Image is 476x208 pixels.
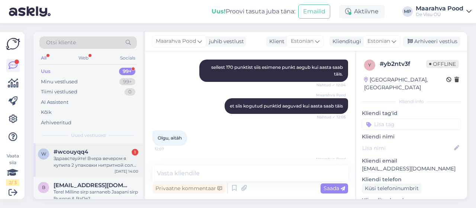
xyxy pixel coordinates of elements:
span: Otsi kliente [46,39,76,47]
p: [EMAIL_ADDRESS][DOMAIN_NAME] [362,165,461,173]
div: Vaata siia [6,153,19,186]
div: De Visu OÜ [416,12,463,17]
span: Nähtud ✓ 12:04 [316,82,346,88]
span: Estonian [367,37,390,45]
input: Lisa nimi [362,144,453,152]
input: Lisa tag [362,119,461,130]
div: 0 [125,88,135,96]
span: Maarahva Pood [316,156,346,162]
div: Kõik [41,109,52,116]
div: Tiimi vestlused [41,88,77,96]
div: # yb2ntv3f [380,60,426,68]
div: Arhiveeritud [41,119,71,127]
span: 12:07 [155,146,183,152]
span: Olgu, aitäh [158,135,182,141]
div: 99+ [119,68,135,75]
b: Uus! [212,8,226,15]
p: Kliendi nimi [362,133,461,141]
span: Maarahva Pood [156,37,196,45]
span: y [368,62,371,68]
div: Klienditugi [329,38,361,45]
div: All [39,53,48,63]
div: Klient [266,38,284,45]
span: sellest 170 punktist siis esimene punkt aegub kui aasta saab täis. [211,64,344,77]
div: [GEOGRAPHIC_DATA], [GEOGRAPHIC_DATA] [364,76,446,92]
span: et siis kogutud punktid aeguvad kui aasta saab täis [230,103,343,109]
span: Nähtud ✓ 12:05 [317,114,346,120]
button: Emailid [298,4,330,19]
div: juhib vestlust [206,38,244,45]
div: [DATE] 14:00 [115,169,138,174]
span: Estonian [291,37,313,45]
div: Privaatne kommentaar [152,183,225,193]
span: b [42,185,45,190]
div: Aktiivne [339,5,385,18]
div: Maarahva Pood [416,6,463,12]
div: Socials [119,53,137,63]
div: Küsi telefoninumbrit [362,183,422,193]
div: Minu vestlused [41,78,78,86]
p: Kliendi email [362,157,461,165]
div: Kliendi info [362,98,461,105]
img: Askly Logo [6,38,20,50]
p: Klienditeekond [362,196,461,204]
div: Web [77,53,90,63]
div: 1 [132,149,138,156]
span: #wcouyqq4 [54,148,88,155]
span: w [41,151,46,157]
div: 99+ [119,78,135,86]
div: AI Assistent [41,99,68,106]
p: Kliendi tag'id [362,109,461,117]
span: birgith_k@hotmail.com [54,182,131,189]
div: MP [402,6,413,17]
span: Maarahva Pood [316,92,346,98]
div: Здравствуйте! Вчера вечером я купила 2 упаковки нитритной соли по 500гр с доставкой за 8,80€. Ден... [54,155,138,169]
span: Uued vestlused [71,132,106,139]
a: Maarahva PoodDe Visu OÜ [416,6,472,17]
div: Uus [41,68,51,75]
span: Offline [426,60,459,68]
div: Proovi tasuta juba täna: [212,7,295,16]
span: Saada [324,185,345,192]
p: Kliendi telefon [362,176,461,183]
div: Arhiveeri vestlus [403,36,460,47]
div: 2 / 3 [6,179,19,186]
div: Tere! Milline sirp sarnaneb Jaapani sirp Burgon & Bal’le? [54,189,138,202]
